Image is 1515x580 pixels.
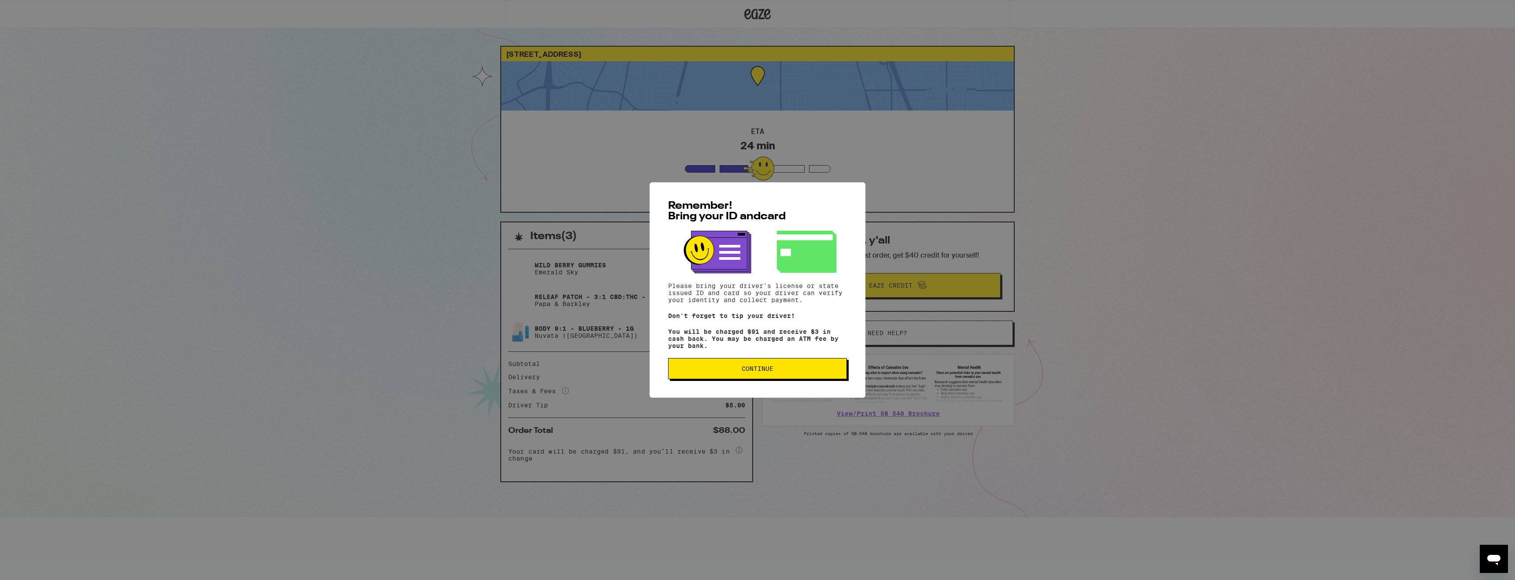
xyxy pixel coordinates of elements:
[1480,545,1508,573] iframe: Button to launch messaging window, conversation in progress
[668,312,847,319] p: Don't forget to tip your driver!
[668,358,847,379] button: Continue
[668,328,847,349] p: You will be charged $91 and receive $3 in cash back. You may be charged an ATM fee by your bank.
[668,201,786,222] span: Remember! Bring your ID and card
[668,282,847,303] p: Please bring your driver's license or state issued ID and card so your driver can verify your ide...
[742,366,773,372] span: Continue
